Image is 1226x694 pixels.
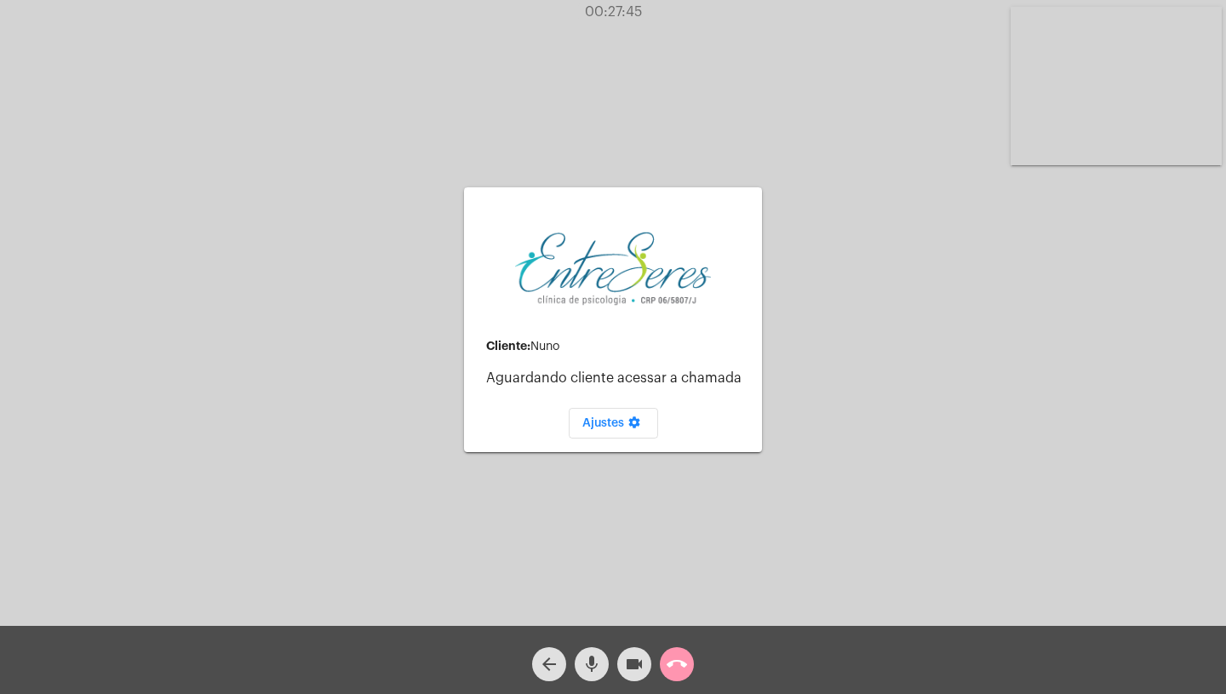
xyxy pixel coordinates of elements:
p: Aguardando cliente acessar a chamada [486,370,748,386]
img: aa27006a-a7e4-c883-abf8-315c10fe6841.png [515,230,711,307]
mat-icon: settings [624,416,645,436]
strong: Cliente: [486,340,530,352]
mat-icon: videocam [624,654,645,674]
mat-icon: call_end [667,654,687,674]
button: Ajustes [569,408,658,439]
mat-icon: arrow_back [539,654,559,674]
div: Nuno [486,340,748,353]
span: Ajustes [582,417,645,429]
mat-icon: mic [581,654,602,674]
span: 00:27:45 [585,5,642,19]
